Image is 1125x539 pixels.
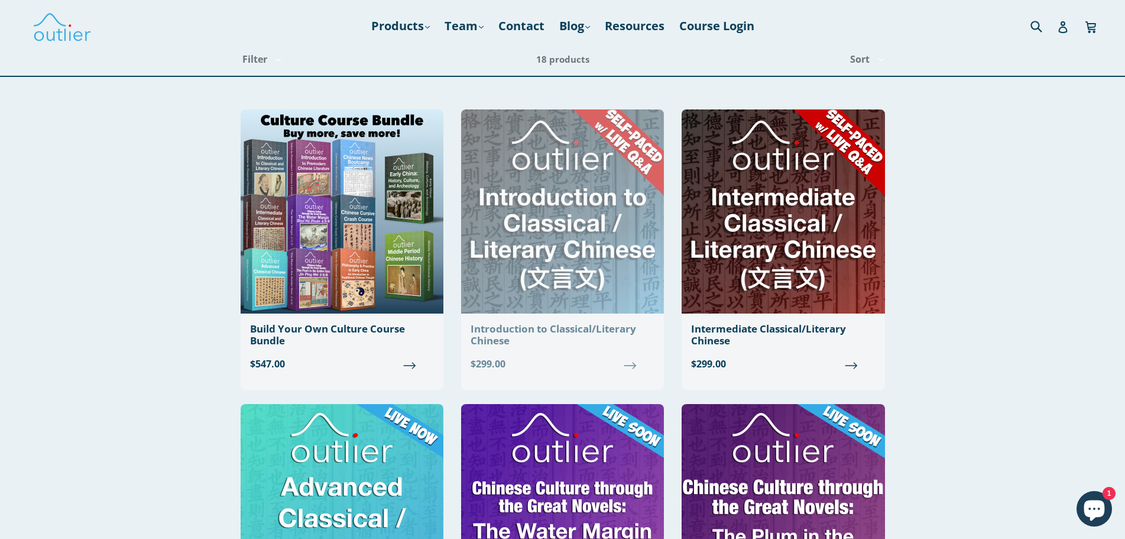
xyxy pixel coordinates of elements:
[471,357,654,371] span: $299.00
[536,53,589,65] span: 18 products
[682,109,884,380] a: Intermediate Classical/Literary Chinese $299.00
[682,109,884,314] img: Intermediate Classical/Literary Chinese
[241,109,443,314] img: Build Your Own Culture Course Bundle
[241,109,443,380] a: Build Your Own Culture Course Bundle $547.00
[691,357,875,371] span: $299.00
[691,323,875,347] div: Intermediate Classical/Literary Chinese
[250,323,434,347] div: Build Your Own Culture Course Bundle
[439,15,489,37] a: Team
[599,15,670,37] a: Resources
[673,15,760,37] a: Course Login
[492,15,550,37] a: Contact
[250,357,434,371] span: $547.00
[33,9,92,43] img: Outlier Linguistics
[1027,14,1060,38] input: Search
[553,15,596,37] a: Blog
[365,15,436,37] a: Products
[461,109,664,314] img: Introduction to Classical/Literary Chinese
[471,323,654,347] div: Introduction to Classical/Literary Chinese
[1073,491,1116,530] inbox-online-store-chat: Shopify online store chat
[461,109,664,380] a: Introduction to Classical/Literary Chinese $299.00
